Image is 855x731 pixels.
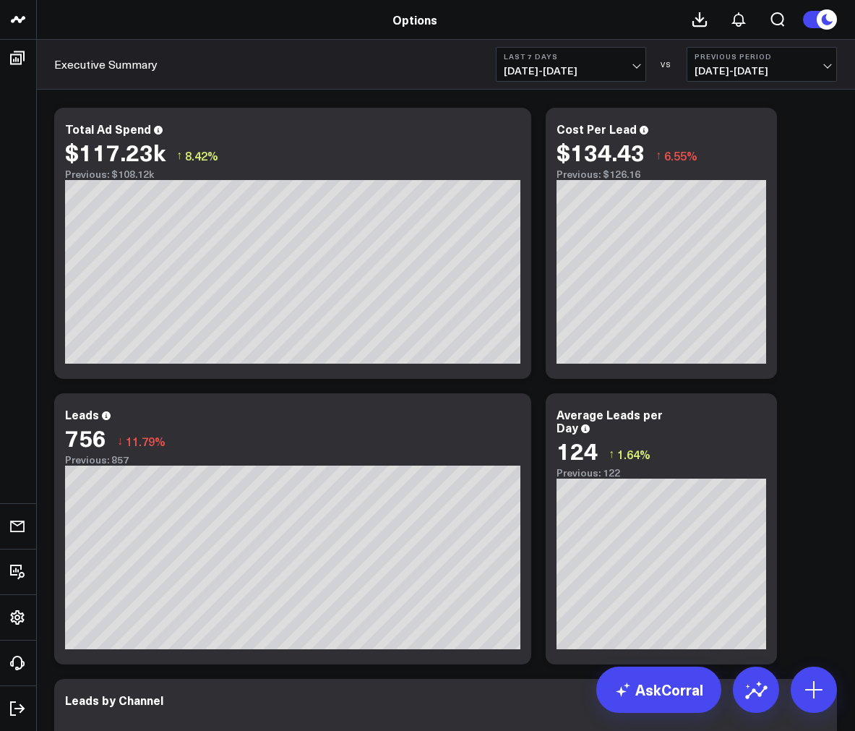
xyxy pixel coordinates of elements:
[596,667,721,713] a: AskCorral
[656,146,661,165] span: ↑
[609,445,614,463] span: ↑
[65,692,163,708] div: Leads by Channel
[504,52,638,61] b: Last 7 Days
[176,146,182,165] span: ↑
[557,467,766,479] div: Previous: 122
[185,148,218,163] span: 8.42%
[557,437,598,463] div: 124
[695,52,829,61] b: Previous Period
[557,121,637,137] div: Cost Per Lead
[117,432,123,450] span: ↓
[126,433,166,449] span: 11.79%
[664,148,697,163] span: 6.55%
[653,60,679,69] div: VS
[496,47,646,82] button: Last 7 Days[DATE]-[DATE]
[695,65,829,77] span: [DATE] - [DATE]
[65,424,106,450] div: 756
[65,168,520,180] div: Previous: $108.12k
[504,65,638,77] span: [DATE] - [DATE]
[392,12,437,27] a: Options
[65,454,520,466] div: Previous: 857
[54,56,158,72] a: Executive Summary
[557,406,663,435] div: Average Leads per Day
[557,168,766,180] div: Previous: $126.16
[65,121,151,137] div: Total Ad Spend
[557,139,645,165] div: $134.43
[4,696,32,722] a: Log Out
[617,446,650,462] span: 1.64%
[687,47,837,82] button: Previous Period[DATE]-[DATE]
[65,139,166,165] div: $117.23k
[65,406,99,422] div: Leads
